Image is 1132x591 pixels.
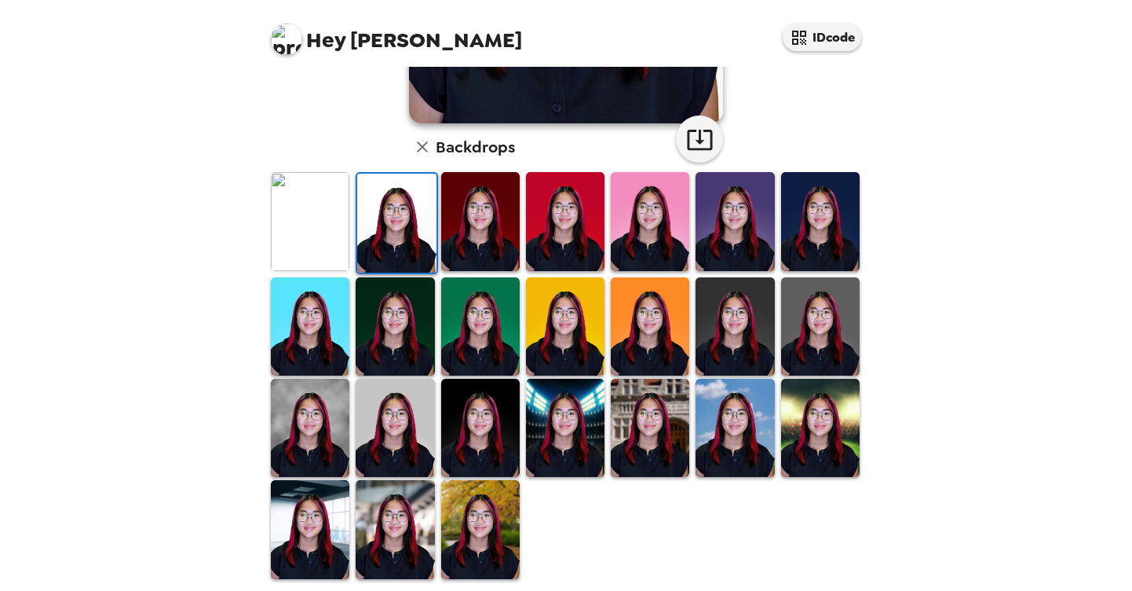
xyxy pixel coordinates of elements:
span: Hey [306,26,345,54]
h6: Backdrops [436,134,515,160]
span: [PERSON_NAME] [271,16,522,51]
img: Original [271,172,349,270]
img: profile pic [271,24,302,55]
button: IDcode [783,24,861,51]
